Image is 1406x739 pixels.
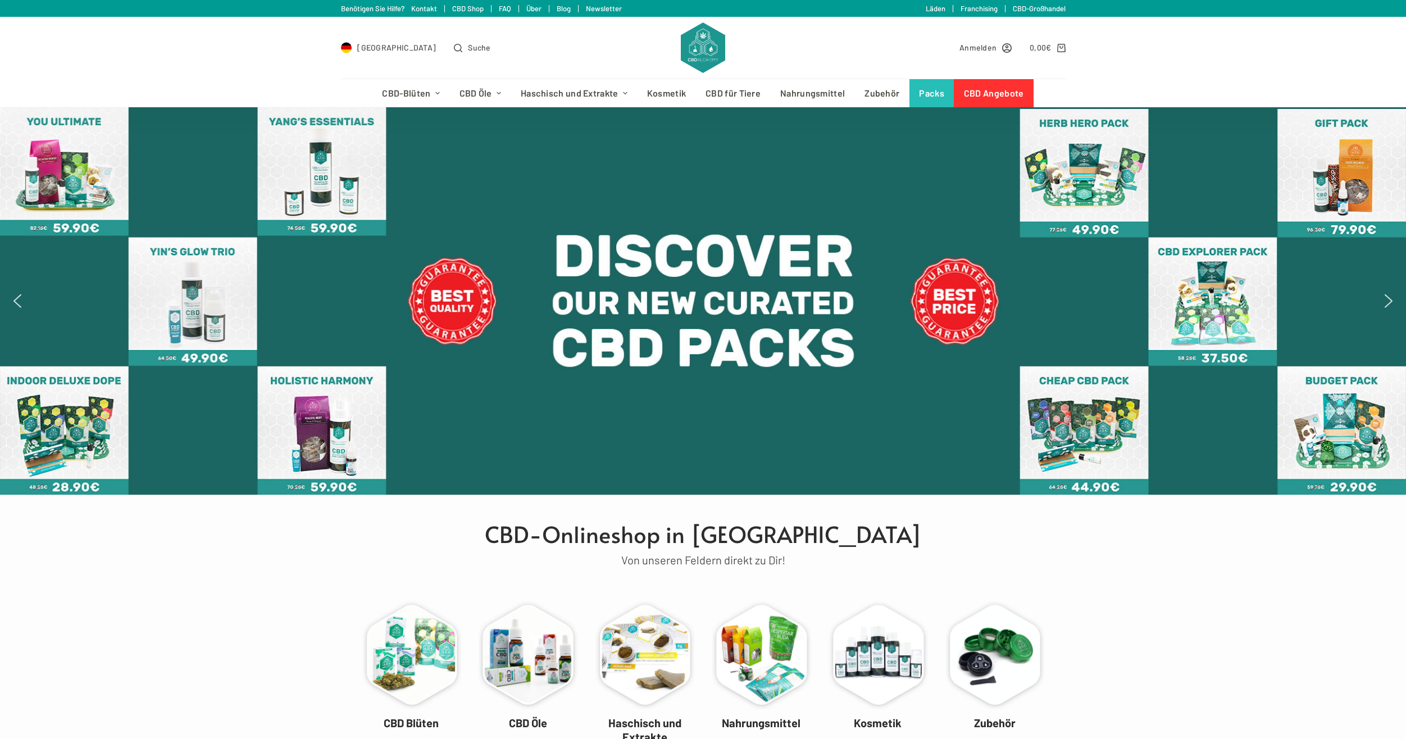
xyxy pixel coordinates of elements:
img: Zubehör [945,600,1045,710]
a: Kosmetik [637,79,695,107]
a: Zubehör [974,716,1016,729]
img: CBD Alchemy [681,22,725,73]
span: Anmelden [959,41,997,54]
img: CBD Öle [478,600,578,710]
img: DE Flag [341,42,352,53]
a: CBD-Großhandel [1013,4,1066,13]
a: CBD Öle [449,79,511,107]
a: Anmelden [959,41,1012,54]
a: Newsletter [586,4,622,13]
a: CBD Öle [509,716,547,729]
span: Suche [468,41,491,54]
p: Von unseren Feldern direkt zu Dir! [347,551,1060,569]
a: CBD für Tiere [696,79,771,107]
a: Läden [926,4,945,13]
a: Shopping cart [1030,41,1065,54]
a: Über [526,4,542,13]
bdi: 0,00 [1030,43,1052,52]
a: Haschisch und Extrakte [511,79,637,107]
img: previous arrow [8,292,26,310]
a: Nahrungsmittel [722,716,800,729]
a: Select Country [341,41,436,54]
a: CBD-Blüten [372,79,449,107]
a: CBD Angebote [954,79,1034,107]
a: Franchising [961,4,998,13]
a: Kosmetik [854,716,902,729]
img: next arrow [1380,292,1398,310]
a: Nahrungsmittel [771,79,855,107]
a: FAQ [499,4,511,13]
a: CBD Blüten [384,716,439,729]
img: Haschisch und Extrakte [595,600,695,710]
h1: CBD-Onlineshop in [GEOGRAPHIC_DATA] [347,517,1060,551]
nav: Header-Menü [372,79,1034,107]
a: Packs [909,79,954,107]
a: Blog [557,4,571,13]
span: [GEOGRAPHIC_DATA] [357,41,436,54]
img: CBD-Nahrungsmittel [711,600,811,710]
img: Kosmetika mit CBD [828,600,928,710]
button: Open search form [454,41,490,54]
a: CBD Shop [452,4,484,13]
a: Benötigen Sie Hilfe? Kontakt [341,4,437,13]
span: € [1046,43,1051,52]
a: Zubehör [855,79,909,107]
